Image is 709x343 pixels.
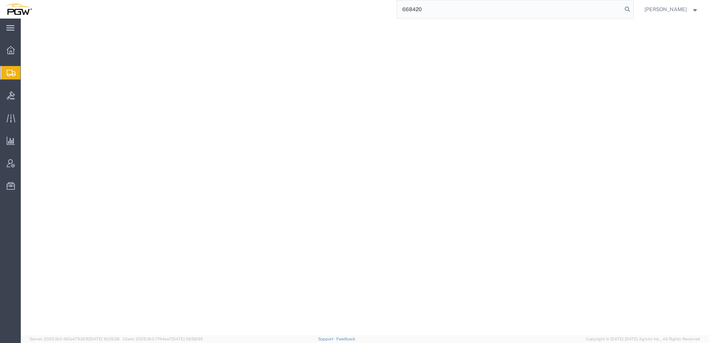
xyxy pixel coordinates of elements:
[644,5,699,14] button: [PERSON_NAME]
[21,19,709,335] iframe: FS Legacy Container
[89,337,119,341] span: [DATE] 10:05:38
[336,337,355,341] a: Feedback
[586,336,700,342] span: Copyright © [DATE]-[DATE] Agistix Inc., All Rights Reserved
[172,337,203,341] span: [DATE] 09:58:55
[5,4,32,15] img: logo
[30,337,119,341] span: Server: 2025.19.0-192a4753216
[123,337,203,341] span: Client: 2025.19.0-7f44ea7
[318,337,337,341] a: Support
[644,5,687,13] span: Amber Hickey
[397,0,622,18] input: Search for shipment number, reference number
